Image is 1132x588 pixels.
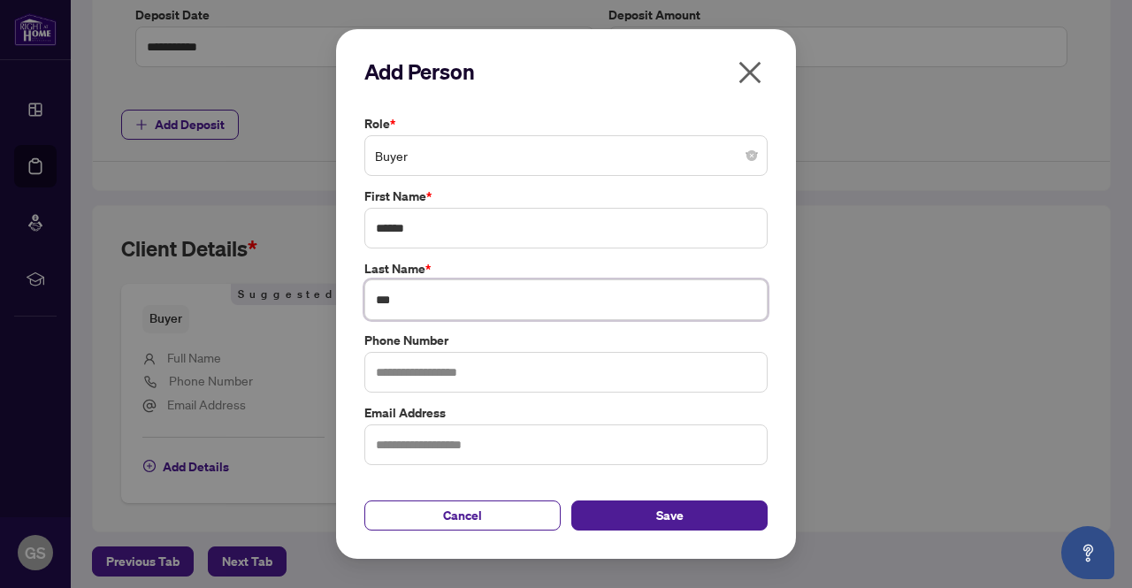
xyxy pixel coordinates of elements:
label: Role [364,114,768,134]
button: Cancel [364,500,561,531]
button: Save [571,500,768,531]
button: Open asap [1061,526,1114,579]
label: First Name [364,187,768,206]
label: Email Address [364,403,768,423]
h2: Add Person [364,57,768,86]
span: Buyer [375,139,757,172]
span: close [736,58,764,87]
label: Phone Number [364,331,768,350]
label: Last Name [364,259,768,279]
span: Save [656,501,684,530]
span: close-circle [746,150,757,161]
span: Cancel [443,501,482,530]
